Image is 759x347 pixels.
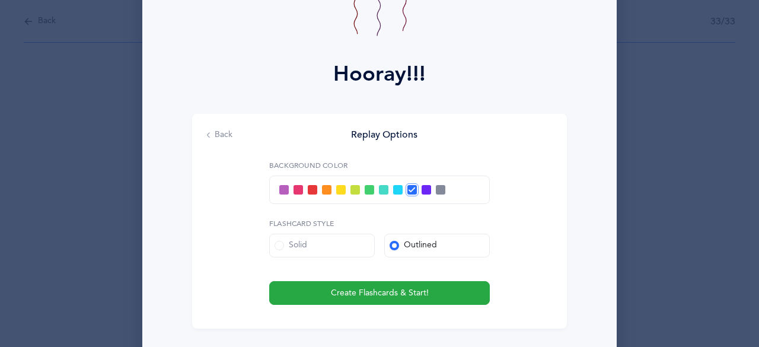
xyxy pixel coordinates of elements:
[269,218,490,229] label: Flashcard Style
[269,281,490,305] button: Create Flashcards & Start!
[331,287,429,300] span: Create Flashcards & Start!
[351,128,417,141] div: Replay Options
[206,129,232,141] button: Back
[333,58,426,90] div: Hooray!!!
[390,240,437,252] div: Outlined
[269,160,490,171] label: Background color
[275,240,307,252] div: Solid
